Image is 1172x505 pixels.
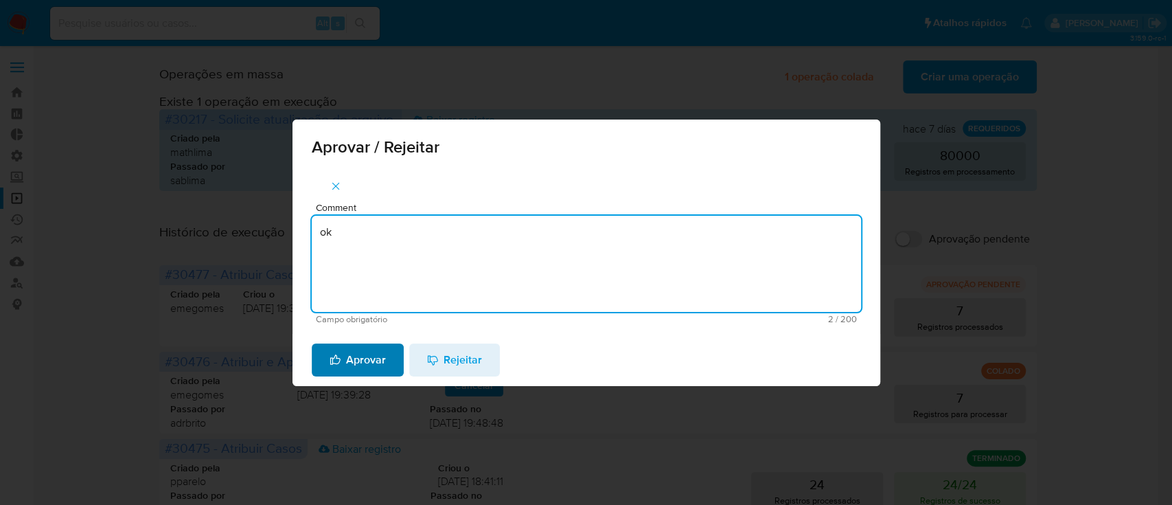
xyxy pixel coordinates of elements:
span: Comment [316,203,865,213]
button: Rejeitar [409,344,500,377]
span: Aprovar / Rejeitar [312,139,861,155]
span: Campo obrigatório [316,315,586,324]
textarea: ok [312,216,861,312]
span: Rejeitar [427,345,482,375]
span: Aprovar [330,345,386,375]
button: Aprovar [312,344,404,377]
span: Máximo 200 caracteres [586,315,857,324]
